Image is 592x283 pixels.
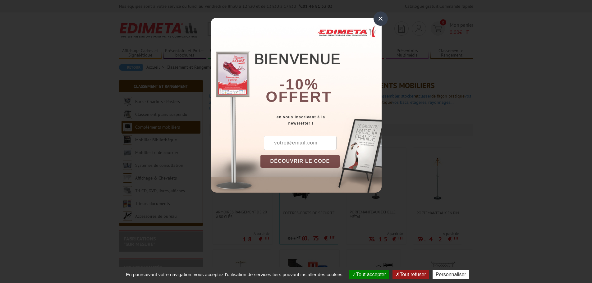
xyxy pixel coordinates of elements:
button: Tout refuser [392,270,429,279]
span: En poursuivant votre navigation, vous acceptez l'utilisation de services tiers pouvant installer ... [123,272,346,277]
button: Tout accepter [349,270,389,279]
div: × [374,11,388,26]
font: offert [266,89,332,105]
div: en vous inscrivant à la newsletter ! [260,114,382,126]
button: DÉCOUVRIR LE CODE [260,155,340,168]
button: Personnaliser (fenêtre modale) [433,270,469,279]
b: -10% [280,76,319,93]
input: votre@email.com [264,136,337,150]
